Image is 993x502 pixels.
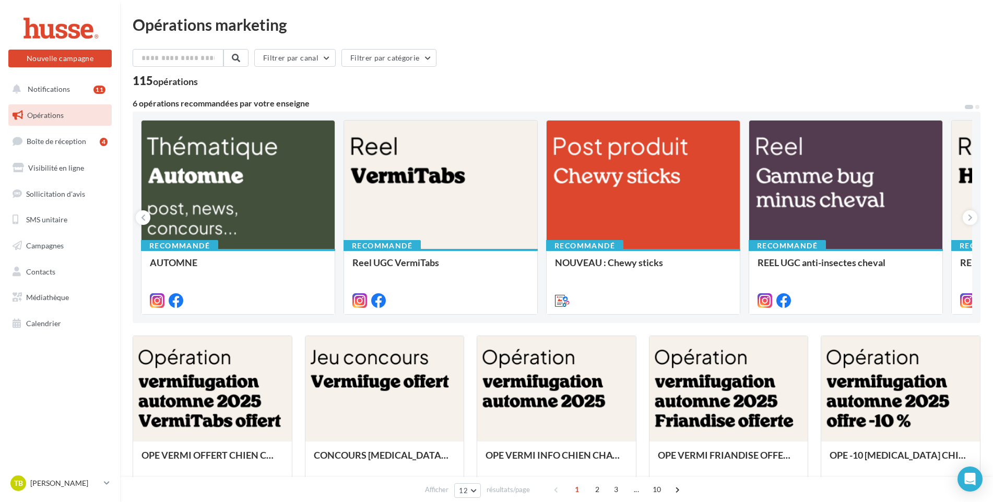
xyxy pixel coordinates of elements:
span: ... [628,481,645,498]
a: Campagnes [6,235,114,257]
button: Notifications 11 [6,78,110,100]
div: NOUVEAU : Chewy sticks [555,257,731,278]
a: SMS unitaire [6,209,114,231]
div: opérations [153,77,198,86]
span: Boîte de réception [27,137,86,146]
div: OPE VERMI INFO CHIEN CHAT AUTOMNE [486,450,628,471]
button: 12 [454,483,481,498]
span: 1 [569,481,585,498]
div: Opérations marketing [133,17,980,32]
div: Recommandé [141,240,218,252]
div: OPE VERMI OFFERT CHIEN CHAT AUTOMNE [141,450,283,471]
div: Recommandé [546,240,623,252]
div: 11 [93,86,105,94]
a: Médiathèque [6,286,114,308]
div: 115 [133,75,198,87]
span: 12 [459,486,468,495]
span: Notifications [28,85,70,93]
span: Médiathèque [26,293,69,302]
button: Nouvelle campagne [8,50,112,67]
span: Calendrier [26,319,61,328]
button: Filtrer par catégorie [341,49,436,67]
span: 10 [648,481,666,498]
a: Sollicitation d'avis [6,183,114,205]
div: Open Intercom Messenger [957,467,983,492]
div: Recommandé [749,240,826,252]
p: [PERSON_NAME] [30,478,100,488]
span: résultats/page [487,485,530,495]
span: Contacts [26,267,55,276]
div: 6 opérations recommandées par votre enseigne [133,99,964,107]
span: Afficher [425,485,448,495]
span: SMS unitaire [26,215,67,224]
div: Recommandé [344,240,421,252]
div: CONCOURS [MEDICAL_DATA] OFFERT AUTOMNE 2025 [314,450,456,471]
div: Reel UGC VermiTabs [352,257,529,278]
div: 4 [100,138,108,146]
span: TB [14,478,23,488]
div: OPE VERMI FRIANDISE OFFERTE CHIEN CHAT AUTOMNE [658,450,800,471]
span: Campagnes [26,241,64,250]
a: TB [PERSON_NAME] [8,473,112,493]
a: Boîte de réception4 [6,130,114,152]
div: REEL UGC anti-insectes cheval [758,257,934,278]
a: Visibilité en ligne [6,157,114,179]
span: 3 [608,481,624,498]
a: Contacts [6,261,114,283]
span: 2 [589,481,606,498]
button: Filtrer par canal [254,49,336,67]
span: Visibilité en ligne [28,163,84,172]
a: Opérations [6,104,114,126]
a: Calendrier [6,313,114,334]
div: OPE -10 [MEDICAL_DATA] CHIEN CHAT AUTOMNE [830,450,972,471]
div: AUTOMNE [150,257,326,278]
span: Opérations [27,111,64,119]
span: Sollicitation d'avis [26,189,85,198]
